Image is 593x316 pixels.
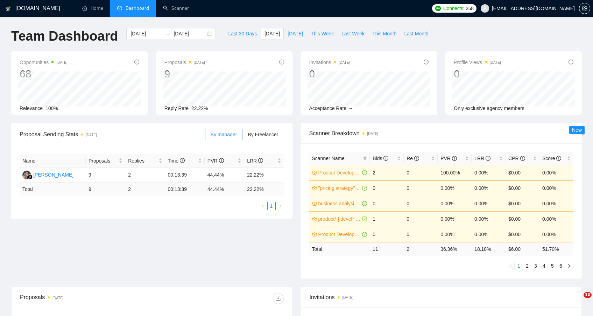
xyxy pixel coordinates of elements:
[224,28,261,39] button: Last 30 Days
[312,170,317,175] span: crown
[506,196,539,211] td: $0.00
[454,67,501,81] div: 0
[125,183,165,196] td: 2
[373,156,388,161] span: Bids
[438,165,472,180] td: 100.00%
[506,262,515,270] button: left
[261,204,265,208] span: left
[404,180,438,196] td: 0
[404,242,438,256] td: 2
[247,158,263,164] span: LRR
[194,61,205,64] time: [DATE]
[343,296,353,300] time: [DATE]
[309,242,370,256] td: Total
[579,6,590,11] a: setting
[556,156,561,161] span: info-circle
[86,133,97,137] time: [DATE]
[404,196,438,211] td: 0
[309,67,350,81] div: 0
[438,227,472,242] td: 0.00%
[258,158,263,163] span: info-circle
[307,28,338,39] button: This Week
[248,132,278,137] span: By Freelancer
[472,242,506,256] td: 18.18 %
[165,31,171,36] span: to
[318,200,361,207] a: business analysis Global
[515,262,523,270] a: 1
[338,28,368,39] button: Last Week
[278,204,282,208] span: right
[56,61,67,64] time: [DATE]
[557,262,565,270] li: 6
[82,5,103,11] a: homeHome
[569,292,586,309] iframe: Intercom live chat
[341,30,365,37] span: Last Week
[404,211,438,227] td: 0
[211,132,237,137] span: By manager
[363,156,367,160] span: filter
[205,183,244,196] td: 44.44 %
[531,262,540,270] li: 3
[370,196,404,211] td: 0
[318,231,361,238] a: Product Development - US only
[370,227,404,242] td: 0
[506,242,539,256] td: $ 6.00
[312,201,317,206] span: crown
[288,30,303,37] span: [DATE]
[318,184,361,192] a: "pricing strategy" Global
[279,60,284,64] span: info-circle
[86,168,125,183] td: 9
[539,227,573,242] td: 0.00%
[506,165,539,180] td: $0.00
[454,105,524,111] span: Only exclusive agency members
[128,157,157,165] span: Replies
[20,154,86,168] th: Name
[383,156,388,161] span: info-circle
[424,60,429,64] span: info-circle
[367,132,378,136] time: [DATE]
[312,217,317,221] span: crown
[312,156,345,161] span: Scanner Name
[165,168,205,183] td: 00:13:39
[490,61,501,64] time: [DATE]
[276,202,284,210] li: Next Page
[548,262,557,270] li: 5
[567,264,571,268] span: right
[438,211,472,227] td: 0.00%
[22,172,73,177] a: LK[PERSON_NAME]
[219,158,224,163] span: info-circle
[472,227,506,242] td: 0.00%
[466,5,473,12] span: 258
[134,60,139,64] span: info-circle
[309,105,347,111] span: Acceptance Rate
[168,158,185,164] span: Time
[268,202,275,210] a: 1
[125,168,165,183] td: 2
[22,171,31,179] img: LK
[472,165,506,180] td: 0.00%
[565,262,573,270] button: right
[20,183,86,196] td: Total
[205,168,244,183] td: 44.44%
[33,171,73,179] div: [PERSON_NAME]
[174,30,205,37] input: End date
[438,180,472,196] td: 0.00%
[506,262,515,270] li: Previous Page
[126,5,149,11] span: Dashboard
[404,227,438,242] td: 0
[452,156,457,161] span: info-circle
[368,28,400,39] button: This Month
[259,202,267,210] li: Previous Page
[318,169,361,177] a: Product Development Global
[11,28,118,44] h1: Team Dashboard
[52,296,63,300] time: [DATE]
[86,154,125,168] th: Proposals
[311,30,334,37] span: This Week
[540,262,548,270] li: 4
[539,242,573,256] td: 51.70 %
[508,156,525,161] span: CPR
[339,61,350,64] time: [DATE]
[361,153,368,164] span: filter
[370,165,404,180] td: 2
[312,232,317,237] span: crown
